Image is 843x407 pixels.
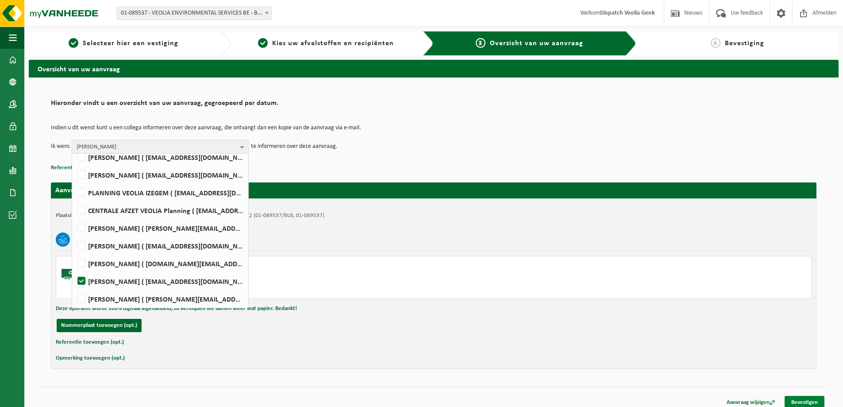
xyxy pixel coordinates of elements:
[76,186,244,199] label: PLANNING VEOLIA IZEGEM ( [EMAIL_ADDRESS][DOMAIN_NAME] )
[69,38,78,48] span: 1
[76,151,244,164] label: [PERSON_NAME] ( [EMAIL_ADDRESS][DOMAIN_NAME] )
[61,261,87,287] img: BL-SO-LV.png
[76,292,244,306] label: [PERSON_NAME] ( [PERSON_NAME][EMAIL_ADDRESS][DOMAIN_NAME] )
[76,168,244,182] label: [PERSON_NAME] ( [EMAIL_ADDRESS][DOMAIN_NAME] )
[711,38,720,48] span: 4
[600,10,655,16] strong: Dispatch Veolia Genk
[57,319,142,332] button: Nummerplaat toevoegen (opt.)
[56,353,125,364] button: Opmerking toevoegen (opt.)
[76,239,244,252] label: [PERSON_NAME] ( [EMAIL_ADDRESS][DOMAIN_NAME] )
[56,337,124,348] button: Referentie toevoegen (opt.)
[76,221,244,235] label: [PERSON_NAME] ( [PERSON_NAME][EMAIL_ADDRESS][DOMAIN_NAME] )
[51,100,816,112] h2: Hieronder vindt u een overzicht van uw aanvraag, gegroepeerd per datum.
[490,40,583,47] span: Overzicht van uw aanvraag
[76,275,244,288] label: [PERSON_NAME] ( [EMAIL_ADDRESS][DOMAIN_NAME] )
[51,125,816,131] p: Indien u dit wenst kunt u een collega informeren over deze aanvraag, die ontvangt dan een kopie v...
[725,40,764,47] span: Bevestiging
[76,204,244,217] label: CENTRALE AFZET VEOLIA Planning ( [EMAIL_ADDRESS][DOMAIN_NAME] )
[96,287,469,294] div: Aantal: 1
[258,38,268,48] span: 2
[51,140,69,153] p: Ik wens
[56,303,297,314] button: Deze opdracht wordt 100% digitaal afgehandeld, zo vermijden we samen weer wat papier. Bedankt!
[117,7,272,20] span: 01-089537 - VEOLIA ENVIRONMENTAL SERVICES BE - BEERSE
[117,7,271,19] span: 01-089537 - VEOLIA ENVIRONMENTAL SERVICES BE - BEERSE
[29,60,839,77] h2: Overzicht van uw aanvraag
[76,257,244,270] label: [PERSON_NAME] ( [DOMAIN_NAME][EMAIL_ADDRESS][DOMAIN_NAME] )
[83,40,178,47] span: Selecteer hier een vestiging
[56,213,94,218] strong: Plaatsingsadres:
[272,40,394,47] span: Kies uw afvalstoffen en recipiënten
[72,140,249,153] button: [PERSON_NAME]
[51,162,119,174] button: Referentie toevoegen (opt.)
[33,38,214,49] a: 1Selecteer hier een vestiging
[476,38,485,48] span: 3
[251,140,338,153] p: te informeren over deze aanvraag.
[55,187,122,194] strong: Aanvraag voor [DATE]
[236,38,416,49] a: 2Kies uw afvalstoffen en recipiënten
[77,140,237,154] span: [PERSON_NAME]
[96,275,469,282] div: Zelfaanlevering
